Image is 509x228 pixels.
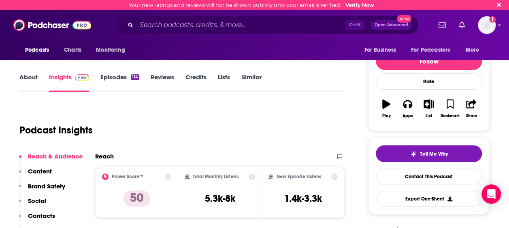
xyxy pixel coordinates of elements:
p: Reach & Audience [28,152,83,160]
span: For Business [364,44,396,56]
h2: Total Monthly Listens [193,174,239,179]
button: open menu [90,42,135,58]
div: Share [466,114,477,118]
a: Similar [241,73,261,92]
span: Open Advanced [375,23,408,27]
button: Content [19,167,52,182]
span: Monitoring [96,44,125,56]
button: open menu [460,42,490,58]
span: More [466,44,479,56]
a: Verify Now [345,2,374,8]
a: Lists [218,73,230,92]
svg: Email not verified [489,16,496,23]
div: Rate [376,73,482,90]
p: Content [28,167,52,175]
div: List [426,114,432,118]
button: Show profile menu [478,16,496,34]
button: open menu [358,42,406,58]
h2: Power Score™ [112,174,143,179]
button: Open AdvancedNew [371,20,412,30]
div: Open Intercom Messenger [481,184,501,204]
div: Play [382,114,391,118]
a: About [19,73,38,92]
span: Tell Me Why [420,151,448,157]
input: Search podcasts, credits, & more... [136,19,345,32]
button: Reach & Audience [19,152,83,167]
a: Reviews [151,73,174,92]
h3: 1.4k-3.3k [284,192,322,205]
h1: Podcast Insights [19,124,93,136]
a: InsightsPodchaser Pro [49,73,89,92]
button: Play [376,94,397,123]
a: Charts [59,42,86,58]
h2: New Episode Listens [277,174,321,179]
p: Brand Safety [28,182,65,190]
div: 114 [131,74,139,80]
a: Contact This Podcast [376,169,482,184]
span: Ctrl K [345,20,364,30]
img: tell me why sparkle [410,151,417,157]
h3: 5.3k-8k [204,192,235,205]
button: tell me why sparkleTell Me Why [376,145,482,162]
h2: Reach [95,152,114,160]
button: Contacts [19,212,55,227]
div: Search podcasts, credits, & more... [114,16,419,34]
button: Brand Safety [19,182,65,197]
button: Export One-Sheet [376,191,482,207]
span: Podcasts [25,44,49,56]
button: open menu [19,42,60,58]
a: Show notifications dropdown [456,18,468,32]
button: Share [461,94,482,123]
button: Follow [376,52,482,70]
button: Bookmark [439,94,460,123]
div: Apps [403,114,413,118]
button: open menu [406,42,462,58]
a: Episodes114 [100,73,139,92]
span: New [397,15,411,23]
div: Bookmark [441,114,460,118]
span: For Podcasters [411,44,450,56]
p: 50 [124,190,150,207]
img: User Profile [478,16,496,34]
span: Charts [64,44,81,56]
img: Podchaser - Follow, Share and Rate Podcasts [13,17,91,33]
img: Podchaser Pro [75,74,89,81]
span: Logged in as sstevens [478,16,496,34]
button: List [418,94,439,123]
p: Social [28,197,46,205]
button: Apps [397,94,418,123]
button: Social [19,197,46,212]
p: Contacts [28,212,55,220]
a: Credits [185,73,207,92]
a: Show notifications dropdown [435,18,449,32]
div: Your new ratings and reviews will not be shown publicly until your email is verified. [129,2,374,8]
